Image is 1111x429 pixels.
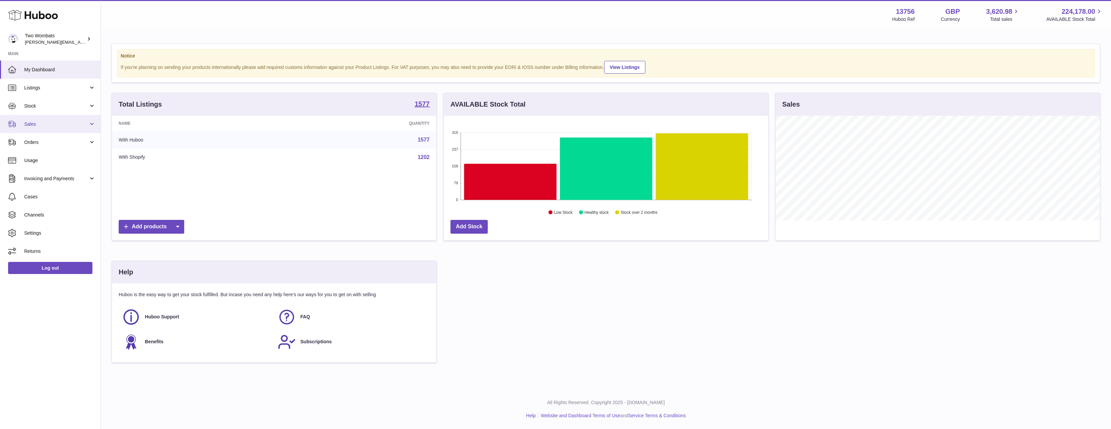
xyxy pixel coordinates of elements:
[452,130,458,134] text: 316
[945,7,960,16] strong: GBP
[539,413,686,419] li: and
[782,100,800,109] h3: Sales
[1046,16,1103,23] span: AVAILABLE Stock Total
[119,291,430,298] p: Huboo is the easy way to get your stock fulfilled. But incase you need any help here's our ways f...
[106,399,1106,406] p: All Rights Reserved. Copyright 2025 - [DOMAIN_NAME]
[24,103,88,109] span: Stock
[8,262,92,274] a: Log out
[604,61,645,74] a: View Listings
[986,7,1013,16] span: 3,620.98
[121,53,1091,59] strong: Notice
[456,198,458,202] text: 0
[450,100,525,109] h3: AVAILABLE Stock Total
[621,210,657,215] text: Stock over 2 months
[122,333,271,351] a: Benefits
[25,39,135,45] span: [PERSON_NAME][EMAIL_ADDRESS][DOMAIN_NAME]
[554,210,573,215] text: Low Stock
[8,34,18,44] img: alan@twowombats.com
[415,101,430,109] a: 1577
[418,137,430,143] a: 1577
[541,413,620,418] a: Website and Dashboard Terms of Use
[278,308,427,326] a: FAQ
[24,194,95,200] span: Cases
[896,7,915,16] strong: 13756
[415,101,430,107] strong: 1577
[112,116,287,131] th: Name
[119,220,184,234] a: Add products
[454,181,458,185] text: 79
[892,16,915,23] div: Huboo Ref
[986,7,1020,23] a: 3,620.98 Total sales
[418,154,430,160] a: 1202
[25,33,85,45] div: Two Wombats
[145,314,179,320] span: Huboo Support
[1062,7,1095,16] span: 224,178.00
[112,149,287,166] td: With Shopify
[122,308,271,326] a: Huboo Support
[145,339,163,345] span: Benefits
[628,413,686,418] a: Service Terms & Conditions
[287,116,436,131] th: Quantity
[24,67,95,73] span: My Dashboard
[301,339,332,345] span: Subscriptions
[1046,7,1103,23] a: 224,178.00 AVAILABLE Stock Total
[301,314,310,320] span: FAQ
[24,230,95,236] span: Settings
[119,268,133,277] h3: Help
[278,333,427,351] a: Subscriptions
[112,131,287,149] td: With Huboo
[585,210,609,215] text: Healthy stock
[121,60,1091,74] div: If you're planning on sending your products internationally please add required customs informati...
[941,16,960,23] div: Currency
[452,147,458,151] text: 237
[24,139,88,146] span: Orders
[119,100,162,109] h3: Total Listings
[24,248,95,255] span: Returns
[24,175,88,182] span: Invoicing and Payments
[24,212,95,218] span: Channels
[450,220,488,234] a: Add Stock
[452,164,458,168] text: 158
[990,16,1020,23] span: Total sales
[24,85,88,91] span: Listings
[526,413,536,418] a: Help
[24,121,88,127] span: Sales
[24,157,95,164] span: Usage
